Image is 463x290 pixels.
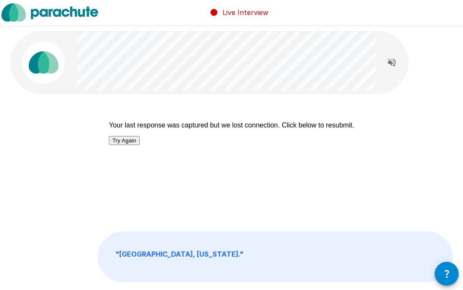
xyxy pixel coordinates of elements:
[115,250,244,258] b: " [GEOGRAPHIC_DATA], [US_STATE]. "
[22,41,65,84] img: parachute_avatar.png
[383,54,400,71] button: Read questions aloud
[109,136,140,145] button: Try Again
[222,7,268,18] p: Live Interview
[109,121,354,129] p: Your last response was captured but we lost connection. Click below to resubmit.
